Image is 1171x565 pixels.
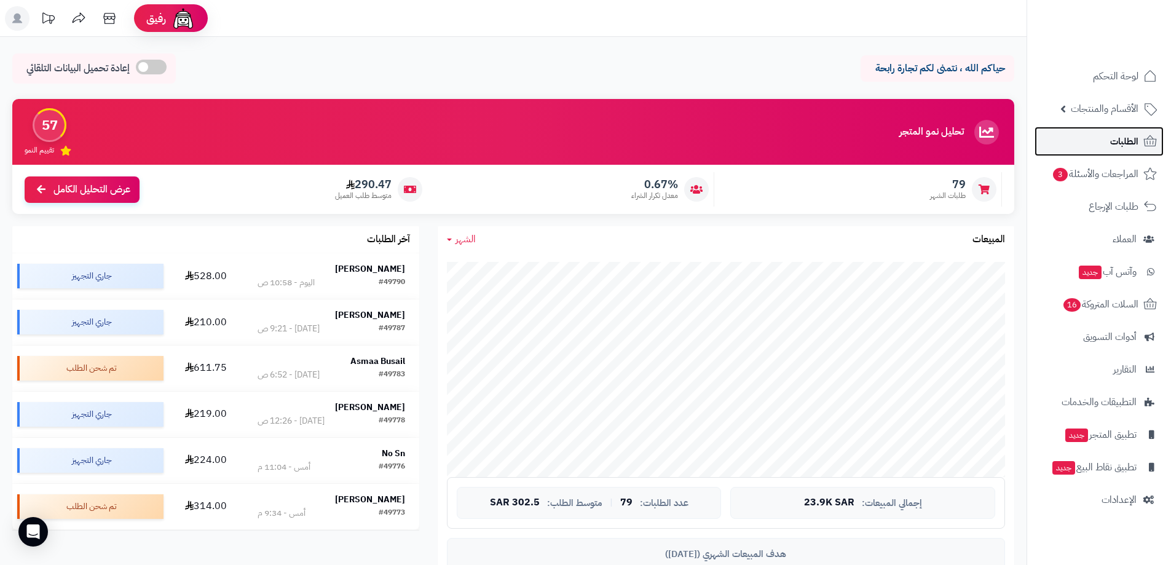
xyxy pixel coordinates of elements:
[1035,485,1164,515] a: الإعدادات
[17,448,164,473] div: جاري التجهيز
[25,176,140,203] a: عرض التحليل الكامل
[17,356,164,381] div: تم شحن الطلب
[1102,491,1137,508] span: الإعدادات
[1035,355,1164,384] a: التقارير
[631,191,678,201] span: معدل تكرار الشراء
[1035,61,1164,91] a: لوحة التحكم
[1035,452,1164,482] a: تطبيق نقاط البيعجديد
[610,498,613,507] span: |
[379,277,405,289] div: #49790
[379,369,405,381] div: #49783
[335,263,405,275] strong: [PERSON_NAME]
[1078,263,1137,280] span: وآتس آب
[17,264,164,288] div: جاري التجهيز
[33,6,63,34] a: تحديثات المنصة
[870,61,1005,76] p: حياكم الله ، نتمنى لكم تجارة رابحة
[350,355,405,368] strong: Asmaa Busail
[168,484,243,529] td: 314.00
[640,498,688,508] span: عدد الطلبات:
[335,191,392,201] span: متوسط طلب العميل
[457,548,995,561] div: هدف المبيعات الشهري ([DATE])
[335,178,392,191] span: 290.47
[1110,133,1138,150] span: الطلبات
[1035,387,1164,417] a: التطبيقات والخدمات
[146,11,166,26] span: رفيق
[447,232,476,247] a: الشهر
[17,402,164,427] div: جاري التجهيز
[168,346,243,391] td: 611.75
[1035,322,1164,352] a: أدوات التسويق
[168,253,243,299] td: 528.00
[17,494,164,519] div: تم شحن الطلب
[382,447,405,460] strong: No Sn
[1093,68,1138,85] span: لوحة التحكم
[1089,198,1138,215] span: طلبات الإرجاع
[379,415,405,427] div: #49778
[455,232,476,247] span: الشهر
[620,497,633,508] span: 79
[1087,16,1159,42] img: logo-2.png
[631,178,678,191] span: 0.67%
[490,497,540,508] span: 302.5 SAR
[258,277,315,289] div: اليوم - 10:58 ص
[972,234,1005,245] h3: المبيعات
[862,498,922,508] span: إجمالي المبيعات:
[1063,298,1081,312] span: 16
[899,127,964,138] h3: تحليل نمو المتجر
[547,498,602,508] span: متوسط الطلب:
[1065,429,1088,442] span: جديد
[1062,296,1138,313] span: السلات المتروكة
[1083,328,1137,346] span: أدوات التسويق
[1064,426,1137,443] span: تطبيق المتجر
[804,497,854,508] span: 23.9K SAR
[335,309,405,322] strong: [PERSON_NAME]
[1035,290,1164,319] a: السلات المتروكة16
[1035,224,1164,254] a: العملاء
[168,438,243,483] td: 224.00
[335,401,405,414] strong: [PERSON_NAME]
[1071,100,1138,117] span: الأقسام والمنتجات
[1113,361,1137,378] span: التقارير
[258,415,325,427] div: [DATE] - 12:26 ص
[1035,159,1164,189] a: المراجعات والأسئلة3
[1052,167,1068,182] span: 3
[379,323,405,335] div: #49787
[1052,165,1138,183] span: المراجعات والأسئلة
[1079,266,1102,279] span: جديد
[1035,192,1164,221] a: طلبات الإرجاع
[1052,461,1075,475] span: جديد
[171,6,195,31] img: ai-face.png
[379,507,405,520] div: #49773
[53,183,130,197] span: عرض التحليل الكامل
[335,493,405,506] strong: [PERSON_NAME]
[168,299,243,345] td: 210.00
[1035,257,1164,286] a: وآتس آبجديد
[258,507,306,520] div: أمس - 9:34 م
[17,310,164,334] div: جاري التجهيز
[1035,127,1164,156] a: الطلبات
[379,461,405,473] div: #49776
[168,392,243,437] td: 219.00
[1113,231,1137,248] span: العملاء
[258,323,320,335] div: [DATE] - 9:21 ص
[930,191,966,201] span: طلبات الشهر
[930,178,966,191] span: 79
[25,145,54,156] span: تقييم النمو
[18,517,48,547] div: Open Intercom Messenger
[1051,459,1137,476] span: تطبيق نقاط البيع
[258,369,320,381] div: [DATE] - 6:52 ص
[1062,393,1137,411] span: التطبيقات والخدمات
[258,461,310,473] div: أمس - 11:04 م
[367,234,410,245] h3: آخر الطلبات
[26,61,130,76] span: إعادة تحميل البيانات التلقائي
[1035,420,1164,449] a: تطبيق المتجرجديد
